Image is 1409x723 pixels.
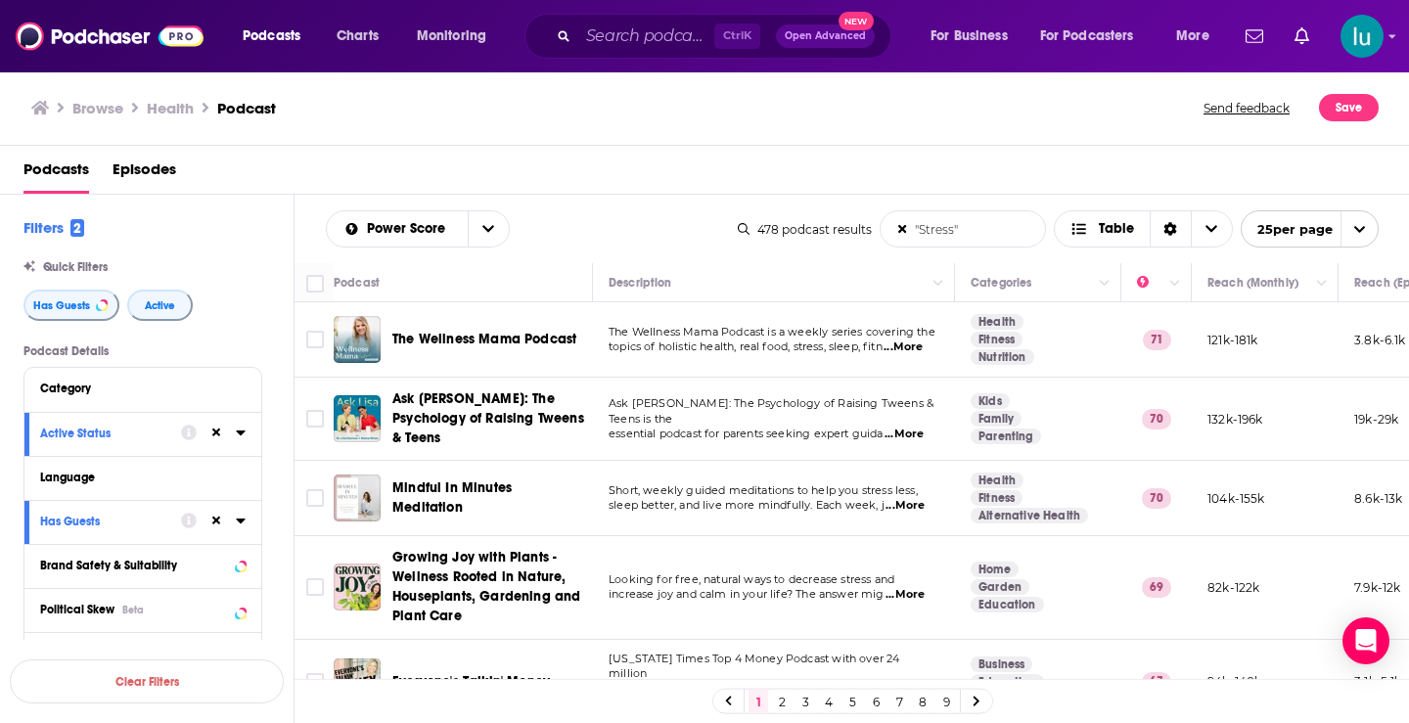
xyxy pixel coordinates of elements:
span: New [839,12,874,30]
div: Podcast [334,271,380,294]
span: Looking for free, natural ways to decrease stress and [609,572,894,586]
p: 94k-140k [1207,673,1261,690]
p: 67 [1142,672,1171,692]
span: ...More [884,339,923,355]
img: Podchaser - Follow, Share and Rate Podcasts [16,18,204,55]
button: Send feedback [1198,94,1295,121]
span: essential podcast for parents seeking expert guida [609,427,884,440]
button: Column Actions [1163,272,1187,295]
a: Business [971,656,1032,672]
button: open menu [1241,210,1379,248]
button: Has Guests [23,290,119,321]
a: 9 [936,690,956,713]
a: Garden [971,579,1029,595]
h3: Browse [72,99,123,117]
a: The Wellness Mama Podcast [334,316,381,363]
a: 1 [749,690,768,713]
a: Growing Joy with Plants - Wellness Rooted in Nature, Houseplants, Gardening and Plant Care [392,548,586,626]
p: 70 [1142,409,1171,429]
div: Has Guests [40,515,168,528]
p: 3.1k-5.1k [1354,673,1402,690]
span: Growing Joy with Plants - Wellness Rooted in Nature, Houseplants, Gardening and Plant Care [392,549,580,624]
div: 478 podcast results [738,222,872,237]
div: Open Intercom Messenger [1342,617,1389,664]
p: 7.9k-12k [1354,579,1400,596]
a: The Wellness Mama Podcast [392,330,576,349]
span: Ask [PERSON_NAME]: The Psychology of Raising Tweens & Teens [392,390,584,446]
span: Mindful In Minutes Meditation [392,479,512,516]
a: Everyone's Talkin' Money [392,672,550,692]
a: Parenting [971,429,1041,444]
button: Has Guests [40,509,181,533]
span: Ask [PERSON_NAME]: The Psychology of Raising Tweens & Teens is the [609,396,933,426]
button: open menu [327,222,468,236]
span: Toggle select row [306,578,324,596]
div: Category [40,382,233,395]
span: ...More [886,587,925,603]
a: Family [971,411,1022,427]
a: 6 [866,690,886,713]
img: User Profile [1341,15,1384,58]
div: Description [609,271,671,294]
a: Show notifications dropdown [1238,20,1271,53]
span: Logged in as lusodano [1341,15,1384,58]
button: open menu [403,21,512,52]
button: Show profile menu [1341,15,1384,58]
a: Nutrition [971,349,1034,365]
span: Ctrl K [714,23,760,49]
span: For Podcasters [1040,23,1134,50]
a: Podcasts [23,154,89,194]
a: 3 [795,690,815,713]
span: sleep better, and live more mindfully. Each week, j [609,498,885,512]
span: ...More [885,427,924,442]
span: topics of holistic health, real food, stress, sleep, fitn [609,339,883,353]
h2: Filters [23,218,84,237]
a: Ask [PERSON_NAME]: The Psychology of Raising Tweens & Teens [392,389,586,448]
span: Table [1099,222,1134,236]
a: Education [971,597,1044,612]
h2: Choose List sort [326,210,510,248]
span: 25 per page [1242,214,1333,245]
button: Column Actions [1093,272,1116,295]
h3: Podcast [217,99,276,117]
div: Categories [971,271,1031,294]
p: 3.8k-6.1k [1354,332,1406,348]
div: Brand Safety & Suitability [40,559,229,572]
button: Choose View [1054,210,1233,248]
span: Has Guests [33,300,90,311]
p: 71 [1143,330,1171,349]
button: Column Actions [927,272,950,295]
a: Show notifications dropdown [1287,20,1317,53]
span: Monitoring [417,23,486,50]
span: Quick Filters [43,260,108,274]
button: Active [127,290,193,321]
div: Reach (Monthly) [1207,271,1298,294]
button: Brand Safety & Suitability [40,553,246,577]
button: Save [1319,94,1379,121]
div: Sort Direction [1150,211,1191,247]
button: open menu [917,21,1032,52]
p: 69 [1142,577,1171,597]
button: Active Status [40,421,181,445]
button: open menu [229,21,326,52]
span: Short, weekly guided meditations to help you stress less, [609,483,918,497]
a: Fitness [971,332,1023,347]
a: 4 [819,690,839,713]
button: open menu [468,211,509,247]
span: More [1176,23,1209,50]
a: Fitness [971,490,1023,506]
button: Open AdvancedNew [776,24,875,48]
a: Growing Joy with Plants - Wellness Rooted in Nature, Houseplants, Gardening and Plant Care [334,564,381,610]
img: Everyone's Talkin' Money [334,658,381,705]
span: 2 [70,219,84,237]
p: 70 [1142,488,1171,508]
p: 121k-181k [1207,332,1258,348]
a: Charts [324,21,390,52]
a: Episodes [113,154,176,194]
